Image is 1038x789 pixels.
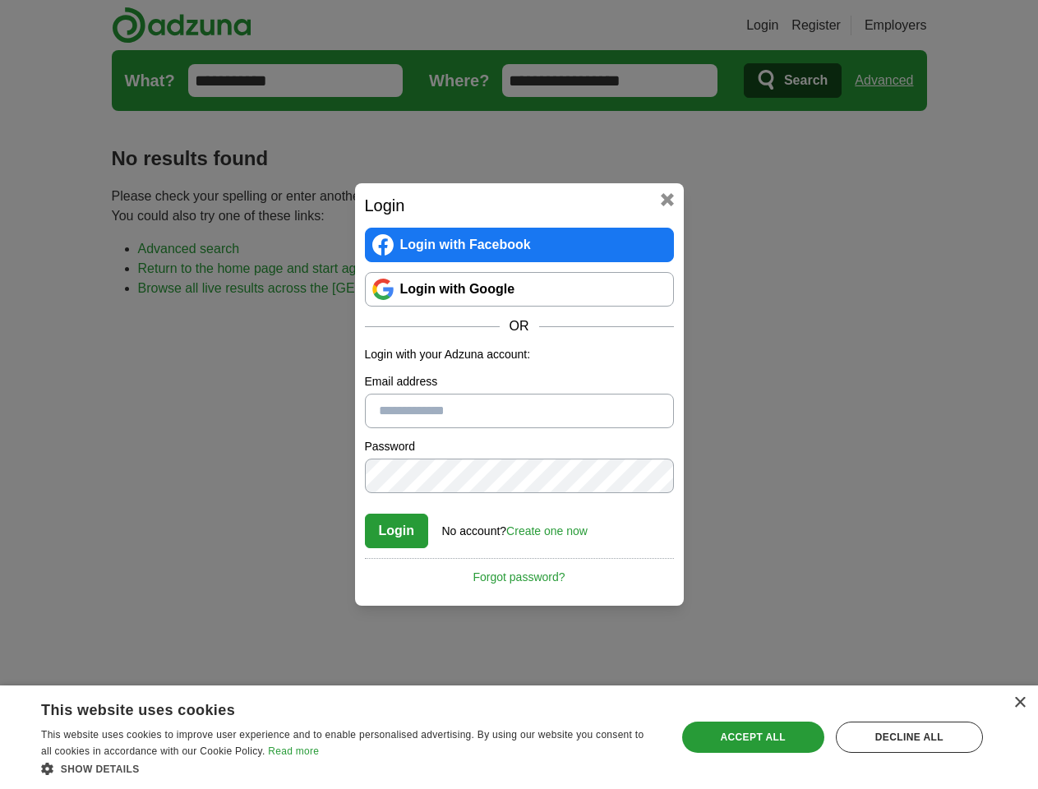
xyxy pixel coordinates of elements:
div: Decline all [836,722,983,753]
label: Email address [365,373,674,390]
span: Show details [61,764,140,775]
h2: Login [365,193,674,218]
a: Login with Facebook [365,228,674,262]
button: Login [365,514,429,548]
label: Password [365,438,674,455]
div: Accept all [682,722,824,753]
div: No account? [442,513,588,540]
span: This website uses cookies to improve user experience and to enable personalised advertising. By u... [41,729,644,757]
a: Forgot password? [365,558,674,586]
div: Show details [41,760,657,777]
div: This website uses cookies [41,695,616,720]
span: OR [500,316,539,336]
div: Close [1013,697,1026,709]
p: Login with your Adzuna account: [365,346,674,363]
a: Login with Google [365,272,674,307]
a: Read more, opens a new window [268,745,319,757]
a: Create one now [506,524,588,538]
